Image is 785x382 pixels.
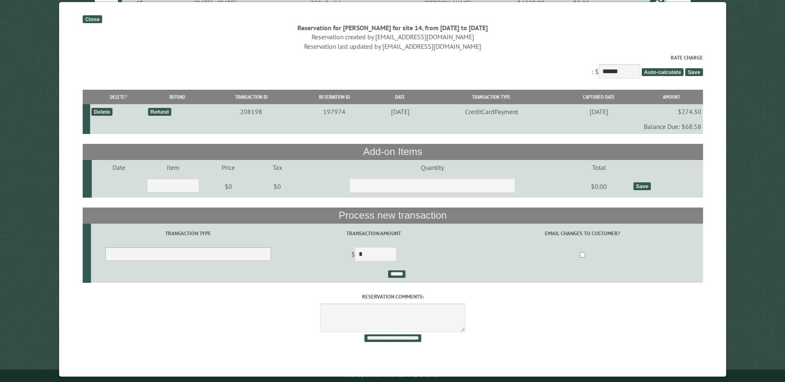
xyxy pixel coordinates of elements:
label: Reservation comments: [82,293,703,301]
th: Transaction Type [425,90,557,104]
div: Close [82,15,102,23]
span: Auto-calculate [641,68,684,76]
td: Tax [256,160,298,175]
td: $274.30 [640,104,703,119]
label: Transaction Amount [286,229,461,237]
td: [DATE] [557,104,640,119]
td: Date [92,160,146,175]
small: © Campground Commander LLC. All rights reserved. [346,373,439,378]
th: Date [374,90,425,104]
div: Save [633,182,651,190]
td: $0 [200,175,256,198]
div: : $ [82,54,703,81]
div: Refund [148,108,171,116]
label: Email changes to customer? [463,229,701,237]
div: Delete [91,108,113,116]
td: Price [200,160,256,175]
label: Rate Charge [82,54,703,62]
th: Process new transaction [82,208,703,223]
td: Total [566,160,632,175]
td: Item [146,160,200,175]
th: Reservation ID [293,90,374,104]
td: $ [285,244,462,267]
td: 197974 [293,104,374,119]
div: Reservation last updated by [EMAIL_ADDRESS][DOMAIN_NAME] [82,42,703,51]
div: Reservation for [PERSON_NAME] for site 14, from [DATE] to [DATE] [82,23,703,32]
td: Balance Due: $68.58 [90,119,702,134]
td: [DATE] [374,104,425,119]
td: Quantity [298,160,566,175]
th: Amount [640,90,703,104]
span: Save [685,68,702,76]
th: Delete? [90,90,146,104]
td: $0 [256,175,298,198]
td: CreditCardPayment [425,104,557,119]
th: Captured Date [557,90,640,104]
td: $0.00 [566,175,632,198]
label: Transaction Type [92,229,284,237]
th: Refund [146,90,209,104]
th: Add-on Items [82,144,703,160]
th: Transaction ID [209,90,294,104]
td: 208198 [209,104,294,119]
div: Reservation created by [EMAIL_ADDRESS][DOMAIN_NAME] [82,32,703,41]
